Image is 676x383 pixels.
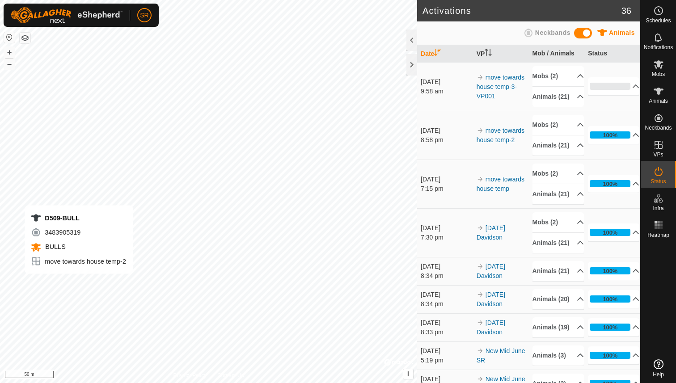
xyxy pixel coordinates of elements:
[477,74,484,81] img: arrow
[403,369,413,379] button: i
[532,345,584,366] p-accordion-header: Animals (3)
[588,223,639,241] p-accordion-header: 100%
[421,290,472,299] div: [DATE]
[173,371,207,379] a: Privacy Policy
[477,127,524,143] a: move towards house temp-2
[588,290,639,308] p-accordion-header: 100%
[590,352,630,359] div: 100%
[529,45,585,63] th: Mob / Animals
[532,233,584,253] p-accordion-header: Animals (21)
[43,243,65,250] span: BULLS
[477,347,525,364] a: New Mid June SR
[532,66,584,86] p-accordion-header: Mobs (2)
[477,127,484,134] img: arrow
[646,18,671,23] span: Schedules
[477,291,505,307] a: [DATE] Davidson
[649,98,668,104] span: Animals
[588,77,639,95] p-accordion-header: 0%
[407,370,409,378] span: i
[532,87,584,107] p-accordion-header: Animals (21)
[532,184,584,204] p-accordion-header: Animals (21)
[477,319,505,336] a: [DATE] Davidson
[590,229,630,236] div: 100%
[477,224,505,241] a: [DATE] Davidson
[532,212,584,232] p-accordion-header: Mobs (2)
[477,375,484,383] img: arrow
[590,83,630,90] div: 0%
[621,4,631,17] span: 36
[588,318,639,336] p-accordion-header: 100%
[651,179,666,184] span: Status
[421,318,472,328] div: [DATE]
[588,126,639,144] p-accordion-header: 100%
[477,224,484,231] img: arrow
[140,11,148,20] span: SR
[603,267,617,275] div: 100%
[588,175,639,193] p-accordion-header: 100%
[532,115,584,135] p-accordion-header: Mobs (2)
[535,29,570,36] span: Neckbands
[652,72,665,77] span: Mobs
[644,45,673,50] span: Notifications
[477,176,484,183] img: arrow
[590,324,630,331] div: 100%
[590,131,630,139] div: 100%
[603,228,617,237] div: 100%
[532,261,584,281] p-accordion-header: Animals (21)
[603,351,617,360] div: 100%
[417,45,473,63] th: Date
[477,319,484,326] img: arrow
[653,152,663,157] span: VPs
[584,45,640,63] th: Status
[603,323,617,332] div: 100%
[590,295,630,303] div: 100%
[421,135,472,145] div: 8:58 pm
[653,372,664,377] span: Help
[641,356,676,381] a: Help
[421,175,472,184] div: [DATE]
[477,347,484,354] img: arrow
[477,291,484,298] img: arrow
[421,223,472,233] div: [DATE]
[532,135,584,156] p-accordion-header: Animals (21)
[4,59,15,69] button: –
[421,233,472,242] div: 7:30 pm
[421,87,472,96] div: 9:58 am
[421,299,472,309] div: 8:34 pm
[30,213,126,223] div: D509-BULL
[532,164,584,184] p-accordion-header: Mobs (2)
[477,263,505,279] a: [DATE] Davidson
[434,50,441,57] p-sorticon: Activate to sort
[603,180,617,188] div: 100%
[30,227,126,238] div: 3483905319
[588,346,639,364] p-accordion-header: 100%
[590,180,630,187] div: 100%
[532,289,584,309] p-accordion-header: Animals (20)
[11,7,123,23] img: Gallagher Logo
[421,184,472,194] div: 7:15 pm
[588,262,639,280] p-accordion-header: 100%
[30,256,126,267] div: move towards house temp-2
[653,206,663,211] span: Infra
[421,126,472,135] div: [DATE]
[477,263,484,270] img: arrow
[20,33,30,43] button: Map Layers
[609,29,635,36] span: Animals
[477,74,524,100] a: move towards house temp-3-VP001
[421,346,472,356] div: [DATE]
[532,317,584,337] p-accordion-header: Animals (19)
[473,45,529,63] th: VP
[647,232,669,238] span: Heatmap
[421,271,472,281] div: 8:34 pm
[4,47,15,58] button: +
[645,125,672,130] span: Neckbands
[422,5,621,16] h2: Activations
[421,328,472,337] div: 8:33 pm
[217,371,244,379] a: Contact Us
[603,295,617,303] div: 100%
[4,32,15,43] button: Reset Map
[421,77,472,87] div: [DATE]
[421,356,472,365] div: 5:19 pm
[603,131,617,139] div: 100%
[421,262,472,271] div: [DATE]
